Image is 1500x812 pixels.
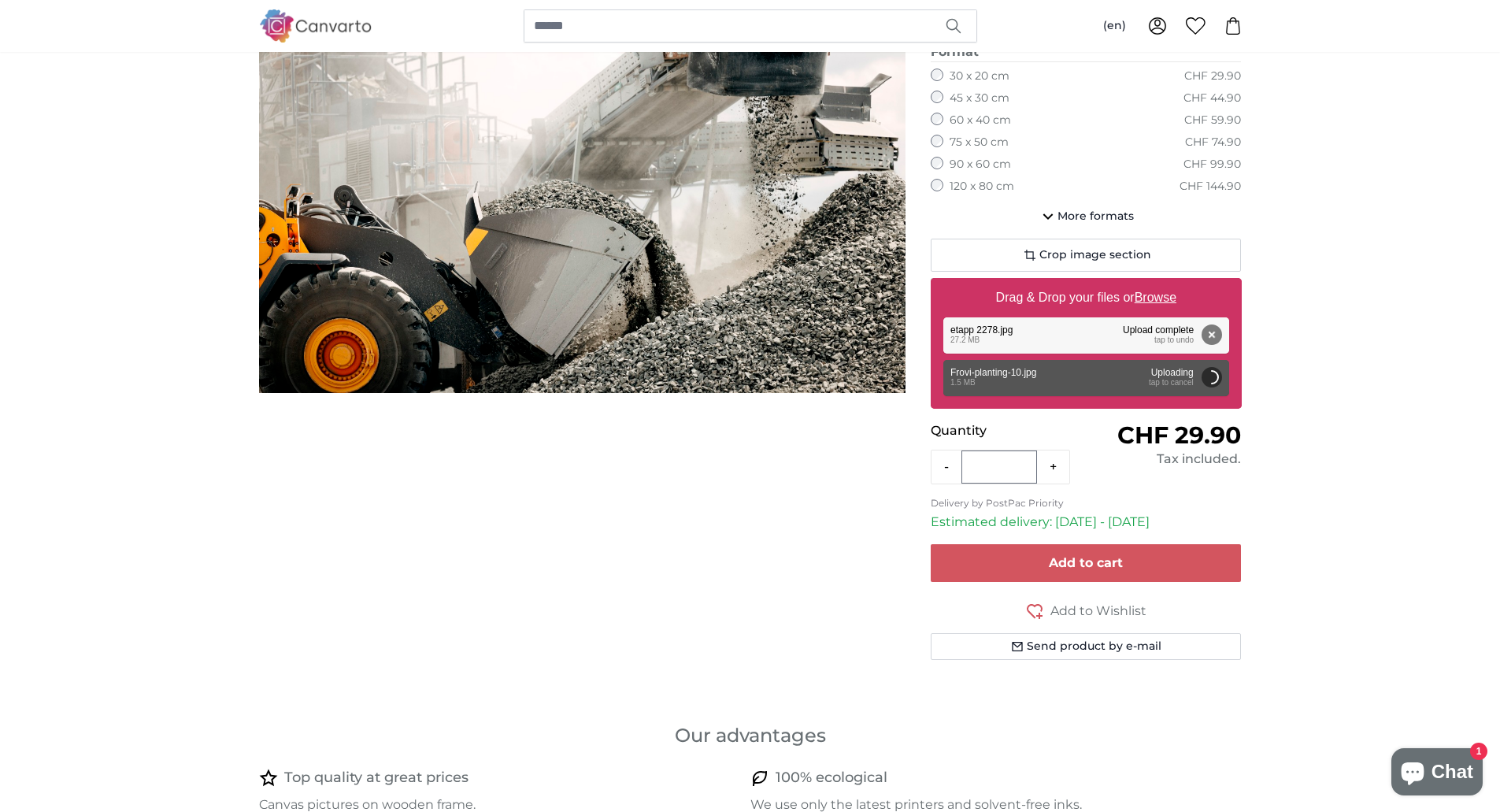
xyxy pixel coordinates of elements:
[950,135,1009,150] label: 75 x 50 cm
[989,282,1182,313] label: Drag & Drop your files or
[1183,157,1241,172] div: CHF 99.90
[950,113,1011,128] label: 60 x 40 cm
[1091,12,1139,40] button: (en)
[931,497,1242,510] p: Delivery by PostPac Priority
[776,767,887,789] h4: 100% ecological
[1086,450,1241,469] div: Tax included.
[1117,421,1241,450] span: CHF 29.90
[1057,209,1134,224] span: More formats
[1180,179,1241,195] div: CHF 144.90
[931,201,1242,232] button: More formats
[931,513,1242,532] p: Estimated delivery: [DATE] - [DATE]
[1049,555,1123,570] span: Add to cart
[931,633,1242,660] button: Send product by e-mail
[1039,247,1151,263] span: Crop image section
[931,601,1242,621] button: Add to Wishlist
[931,451,961,483] button: -
[950,179,1014,195] label: 120 x 80 cm
[931,544,1242,582] button: Add to cart
[1184,69,1241,84] div: CHF 29.90
[931,239,1242,272] button: Crop image section
[1387,748,1487,799] inbox-online-store-chat: Shopify online store chat
[1037,451,1069,483] button: +
[284,767,469,789] h4: Top quality at great prices
[259,9,372,42] img: Canvarto
[1185,135,1241,150] div: CHF 74.90
[950,91,1009,106] label: 45 x 30 cm
[931,421,1086,440] p: Quantity
[259,723,1242,748] h3: Our advantages
[1135,291,1176,304] u: Browse
[1184,113,1241,128] div: CHF 59.90
[931,43,1242,62] legend: Format
[1050,602,1146,621] span: Add to Wishlist
[1183,91,1241,106] div: CHF 44.90
[950,69,1009,84] label: 30 x 20 cm
[950,157,1011,172] label: 90 x 60 cm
